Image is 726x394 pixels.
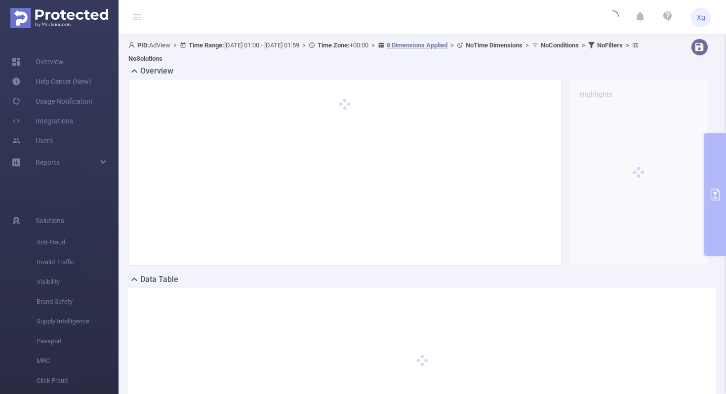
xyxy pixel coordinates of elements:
i: icon: user [128,42,137,48]
span: Supply Intelligence [37,312,119,331]
span: > [579,41,588,49]
a: Help Center (New) [12,72,91,91]
span: > [170,41,180,49]
span: Visibility [37,272,119,292]
u: 8 Dimensions Applied [387,41,447,49]
a: Users [12,131,53,151]
span: AdView [DATE] 01:00 - [DATE] 01:59 +00:00 [128,41,641,62]
span: > [623,41,632,49]
b: Time Zone: [318,41,350,49]
i: icon: loading [607,10,619,24]
span: Solutions [36,211,64,231]
b: No Filters [597,41,623,49]
span: Xg [697,7,705,27]
a: Overview [12,52,64,72]
span: Reports [36,158,60,166]
b: No Conditions [541,41,579,49]
span: > [299,41,309,49]
b: PID: [137,41,149,49]
img: Protected Media [10,8,108,28]
b: Time Range: [189,41,224,49]
h2: Data Table [140,274,178,285]
a: Integrations [12,111,73,131]
span: > [523,41,532,49]
a: Reports [36,153,60,172]
b: No Time Dimensions [466,41,523,49]
span: > [447,41,457,49]
span: MRC [37,351,119,371]
span: Click Fraud [37,371,119,391]
a: Usage Notification [12,91,92,111]
h2: Overview [140,65,173,77]
span: Invalid Traffic [37,252,119,272]
span: Anti-Fraud [37,233,119,252]
span: Passport [37,331,119,351]
span: > [368,41,378,49]
span: Brand Safety [37,292,119,312]
b: No Solutions [128,55,162,62]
